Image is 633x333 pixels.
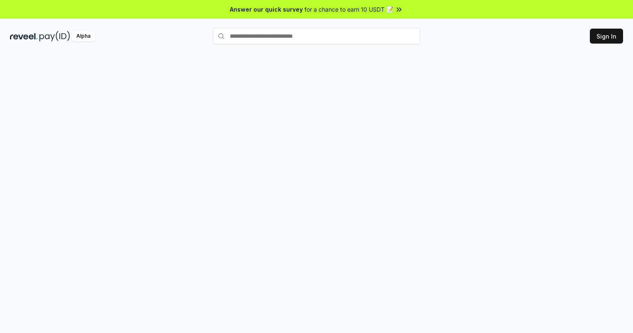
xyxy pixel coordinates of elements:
img: pay_id [39,31,70,41]
img: reveel_dark [10,31,38,41]
div: Alpha [72,31,95,41]
span: Answer our quick survey [230,5,303,14]
button: Sign In [590,29,623,44]
span: for a chance to earn 10 USDT 📝 [304,5,393,14]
